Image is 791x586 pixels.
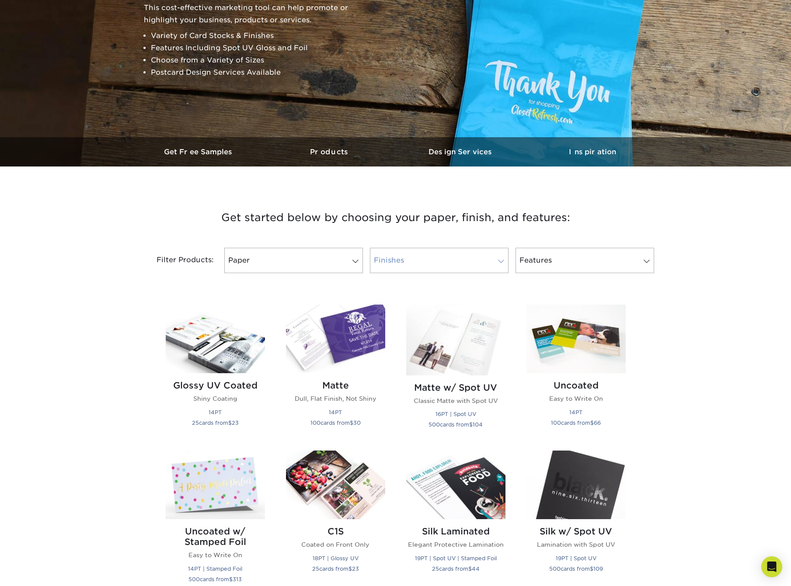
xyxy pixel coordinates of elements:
[469,421,473,428] span: $
[133,248,221,273] div: Filter Products:
[429,421,483,428] small: cards from
[286,451,385,519] img: C1S Postcards
[166,451,265,519] img: Uncoated w/ Stamped Foil Postcards
[526,526,626,537] h2: Silk w/ Spot UV
[310,420,361,426] small: cards from
[286,526,385,537] h2: C1S
[350,420,353,426] span: $
[593,565,603,572] span: 109
[144,2,362,26] p: This cost-effective marketing tool can help promote or highlight your business, products or servi...
[312,565,319,572] span: 25
[406,526,505,537] h2: Silk Laminated
[429,421,440,428] span: 500
[569,409,582,416] small: 14PT
[192,420,199,426] span: 25
[472,565,480,572] span: 44
[151,42,362,54] li: Features Including Spot UV Gloss and Foil
[527,148,658,156] h3: Inspiration
[166,305,265,440] a: Glossy UV Coated Postcards Glossy UV Coated Shiny Coating 14PT 25cards from$23
[590,420,594,426] span: $
[396,148,527,156] h3: Design Services
[166,380,265,391] h2: Glossy UV Coated
[133,137,265,166] a: Get Free Samples
[761,556,782,577] div: Open Intercom Messenger
[526,305,626,440] a: Uncoated Postcards Uncoated Easy to Write On 14PT 100cards from$66
[396,137,527,166] a: Design Services
[352,565,359,572] span: 23
[473,421,483,428] span: 104
[265,148,396,156] h3: Products
[551,420,601,426] small: cards from
[313,555,359,562] small: 18PT | Glossy UV
[166,526,265,547] h2: Uncoated w/ Stamped Foil
[590,565,593,572] span: $
[166,305,265,373] img: Glossy UV Coated Postcards
[265,137,396,166] a: Products
[151,30,362,42] li: Variety of Card Stocks & Finishes
[353,420,361,426] span: 30
[526,451,626,519] img: Silk w/ Spot UV Postcards
[348,565,352,572] span: $
[406,396,505,405] p: Classic Matte with Spot UV
[151,54,362,66] li: Choose from a Variety of Sizes
[526,540,626,549] p: Lamination with Spot UV
[549,565,603,572] small: cards from
[516,248,654,273] a: Features
[286,540,385,549] p: Coated on Front Only
[527,137,658,166] a: Inspiration
[432,565,439,572] span: 25
[192,420,239,426] small: cards from
[406,305,505,440] a: Matte w/ Spot UV Postcards Matte w/ Spot UV Classic Matte with Spot UV 16PT | Spot UV 500cards fr...
[526,380,626,391] h2: Uncoated
[370,248,509,273] a: Finishes
[526,305,626,373] img: Uncoated Postcards
[329,409,342,416] small: 14PT
[286,380,385,391] h2: Matte
[556,555,596,562] small: 19PT | Spot UV
[224,248,363,273] a: Paper
[468,565,472,572] span: $
[140,198,652,237] h3: Get started below by choosing your paper, finish, and features:
[286,394,385,403] p: Dull, Flat Finish, Not Shiny
[549,565,561,572] span: 500
[551,420,561,426] span: 100
[133,148,265,156] h3: Get Free Samples
[166,394,265,403] p: Shiny Coating
[209,409,222,416] small: 14PT
[312,565,359,572] small: cards from
[406,451,505,519] img: Silk Laminated Postcards
[406,382,505,393] h2: Matte w/ Spot UV
[406,305,505,375] img: Matte w/ Spot UV Postcards
[526,394,626,403] p: Easy to Write On
[232,420,239,426] span: 23
[436,411,476,417] small: 16PT | Spot UV
[415,555,497,562] small: 19PT | Spot UV | Stamped Foil
[286,305,385,373] img: Matte Postcards
[432,565,480,572] small: cards from
[310,420,321,426] span: 100
[406,540,505,549] p: Elegant Protective Lamination
[166,551,265,559] p: Easy to Write On
[151,66,362,79] li: Postcard Design Services Available
[594,420,601,426] span: 66
[228,420,232,426] span: $
[286,305,385,440] a: Matte Postcards Matte Dull, Flat Finish, Not Shiny 14PT 100cards from$30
